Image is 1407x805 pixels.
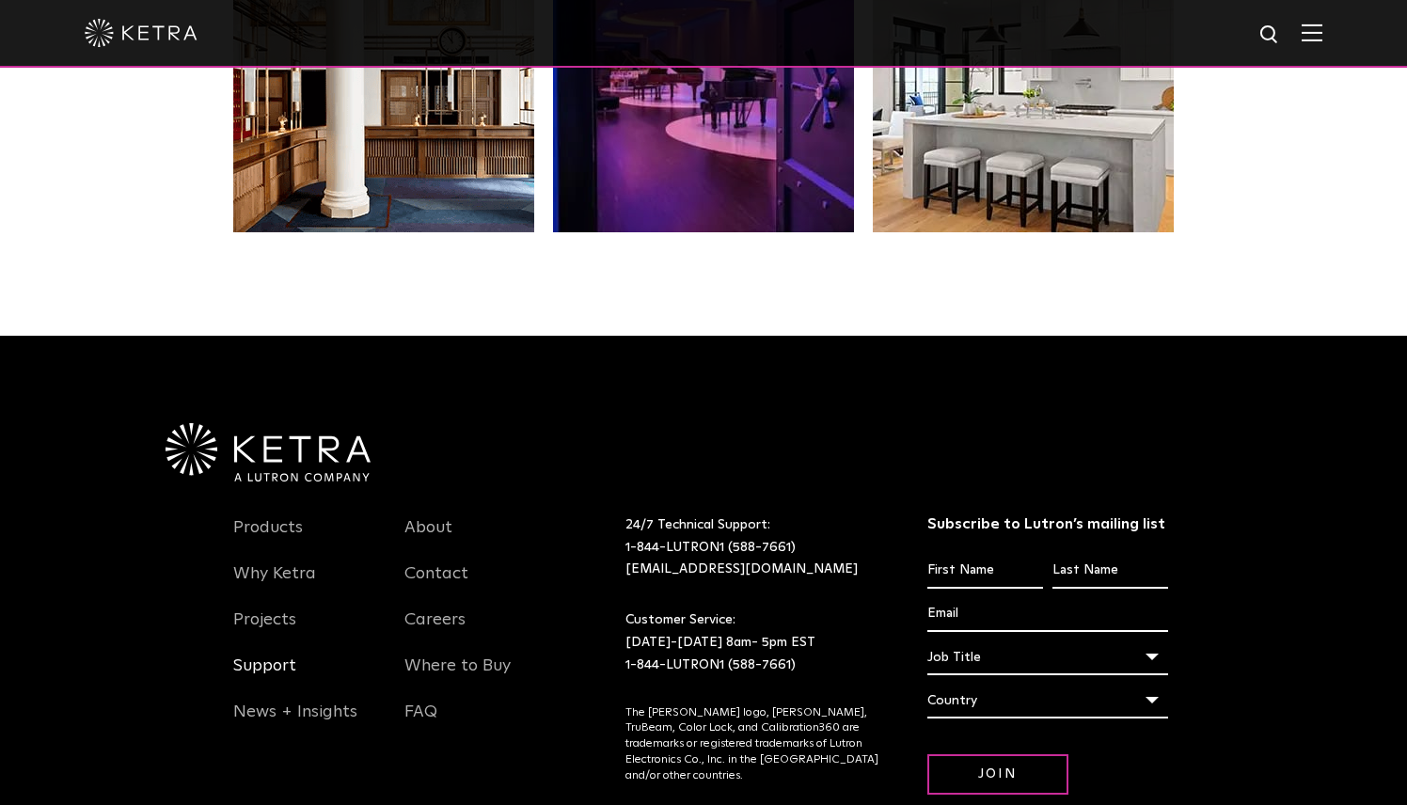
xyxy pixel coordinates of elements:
a: Support [233,655,296,699]
input: Last Name [1052,553,1168,589]
a: Projects [233,609,296,653]
a: Careers [404,609,466,653]
a: 1-844-LUTRON1 (588-7661) [625,541,796,554]
a: FAQ [404,702,437,745]
a: Why Ketra [233,563,316,607]
div: Country [927,683,1169,718]
a: Where to Buy [404,655,511,699]
p: 24/7 Technical Support: [625,514,880,581]
h3: Subscribe to Lutron’s mailing list [927,514,1169,534]
div: Navigation Menu [233,514,376,745]
a: Contact [404,563,468,607]
div: Job Title [927,639,1169,675]
img: Ketra-aLutronCo_White_RGB [166,423,371,481]
input: First Name [927,553,1043,589]
a: About [404,517,452,560]
input: Join [927,754,1068,795]
img: search icon [1258,24,1282,47]
img: Hamburger%20Nav.svg [1302,24,1322,41]
p: The [PERSON_NAME] logo, [PERSON_NAME], TruBeam, Color Lock, and Calibration360 are trademarks or ... [625,705,880,784]
a: 1-844-LUTRON1 (588-7661) [625,658,796,671]
a: [EMAIL_ADDRESS][DOMAIN_NAME] [625,562,858,576]
img: ketra-logo-2019-white [85,19,198,47]
a: Products [233,517,303,560]
div: Navigation Menu [404,514,547,745]
p: Customer Service: [DATE]-[DATE] 8am- 5pm EST [625,609,880,676]
a: News + Insights [233,702,357,745]
input: Email [927,596,1169,632]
